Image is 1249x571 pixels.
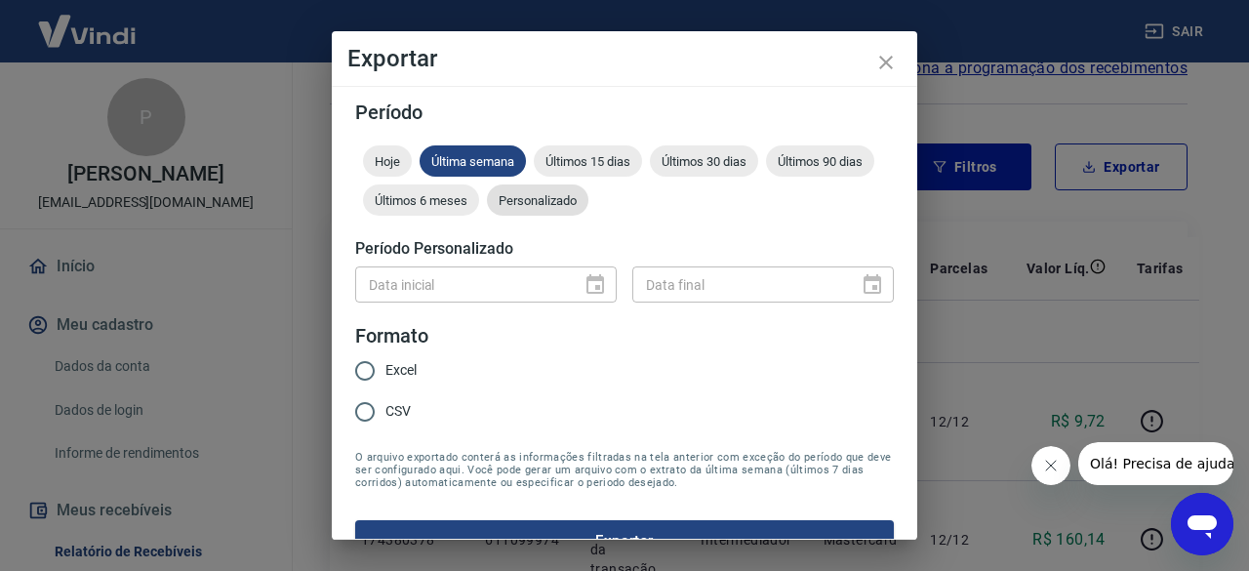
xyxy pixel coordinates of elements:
span: Última semana [420,154,526,169]
button: close [863,39,909,86]
div: Últimos 30 dias [650,145,758,177]
div: Personalizado [487,184,588,216]
h5: Período Personalizado [355,239,894,259]
h5: Período [355,102,894,122]
div: Últimos 6 meses [363,184,479,216]
span: O arquivo exportado conterá as informações filtradas na tela anterior com exceção do período que ... [355,451,894,489]
span: Últimos 90 dias [766,154,874,169]
div: Últimos 15 dias [534,145,642,177]
legend: Formato [355,322,428,350]
span: Olá! Precisa de ajuda? [12,14,164,29]
input: DD/MM/YYYY [632,266,845,303]
span: CSV [385,401,411,422]
iframe: Fechar mensagem [1031,446,1070,485]
span: Últimos 15 dias [534,154,642,169]
button: Exportar [355,520,894,561]
h4: Exportar [347,47,902,70]
span: Excel [385,360,417,381]
input: DD/MM/YYYY [355,266,568,303]
div: Última semana [420,145,526,177]
iframe: Mensagem da empresa [1078,442,1233,485]
span: Personalizado [487,193,588,208]
span: Hoje [363,154,412,169]
iframe: Botão para abrir a janela de mensagens [1171,493,1233,555]
span: Últimos 6 meses [363,193,479,208]
div: Hoje [363,145,412,177]
div: Últimos 90 dias [766,145,874,177]
span: Últimos 30 dias [650,154,758,169]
